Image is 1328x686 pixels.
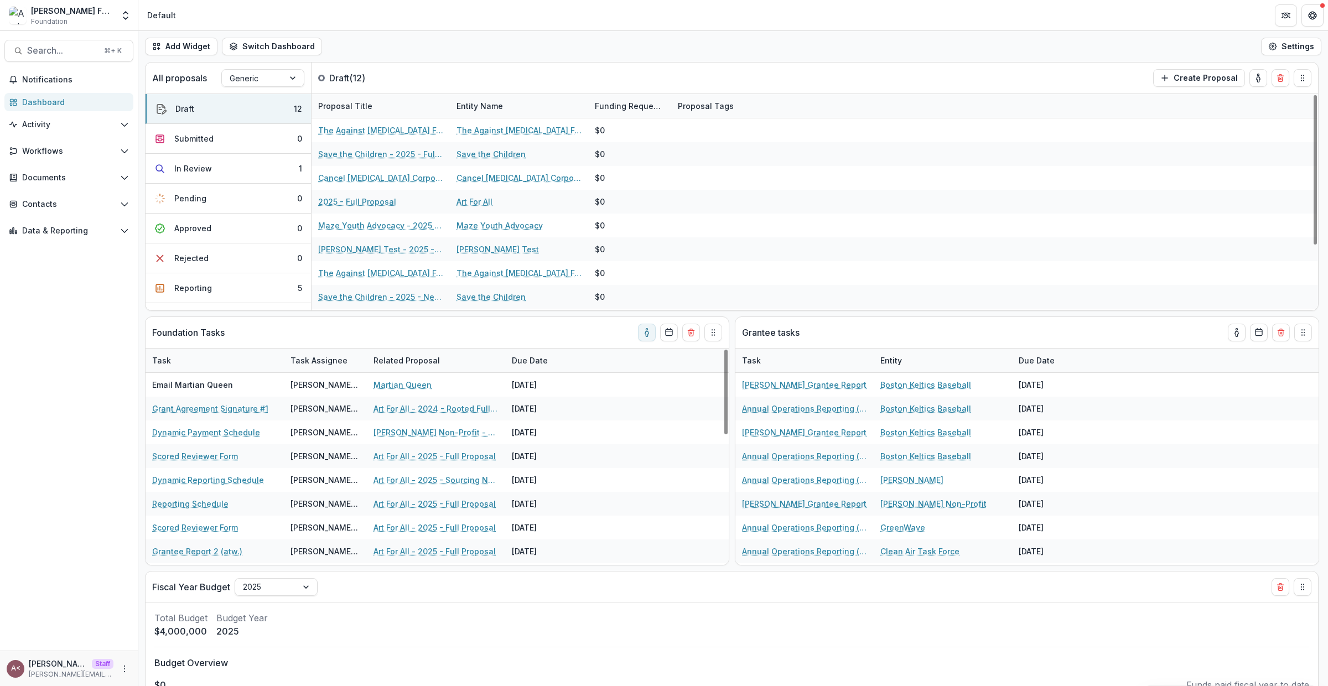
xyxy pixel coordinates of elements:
[318,148,443,160] a: Save the Children - 2025 - Full Proposal
[505,563,588,587] div: [DATE]
[1012,397,1095,420] div: [DATE]
[742,326,800,339] p: Grantee tasks
[152,545,242,557] a: Grantee Report 2 (atw.)
[146,214,311,243] button: Approved0
[588,94,671,118] div: Funding Requested
[284,349,367,372] div: Task Assignee
[1294,324,1312,341] button: Drag
[298,282,302,294] div: 5
[1012,563,1095,587] div: [DATE]
[450,100,510,112] div: Entity Name
[4,71,133,89] button: Notifications
[1250,324,1268,341] button: Calendar
[704,324,722,341] button: Drag
[154,625,207,638] p: $4,000,000
[4,116,133,133] button: Open Activity
[174,193,206,204] div: Pending
[147,9,176,21] div: Default
[373,427,499,438] a: [PERSON_NAME] Non-Profit - 2024 - Hackathon Form
[595,220,605,231] div: $0
[174,133,214,144] div: Submitted
[880,403,971,414] a: Boston Keltics Baseball
[456,291,526,303] a: Save the Children
[154,656,1309,669] p: Budget Overview
[222,38,322,55] button: Switch Dashboard
[595,172,605,184] div: $0
[505,492,588,516] div: [DATE]
[22,96,124,108] div: Dashboard
[880,450,971,462] a: Boston Keltics Baseball
[118,4,133,27] button: Open entity switcher
[880,522,925,533] a: GreenWave
[1301,4,1324,27] button: Get Help
[22,200,116,209] span: Contacts
[297,193,302,204] div: 0
[638,324,656,341] button: toggle-assigned-to-me
[146,243,311,273] button: Rejected0
[118,662,131,675] button: More
[297,222,302,234] div: 0
[174,163,212,174] div: In Review
[456,124,582,136] a: The Against [MEDICAL_DATA] Foundation
[1294,69,1311,87] button: Drag
[9,7,27,24] img: Andrew Foundation
[735,349,874,372] div: Task
[595,124,605,136] div: $0
[11,665,20,672] div: Andrew Clegg <andrew@trytemelio.com>
[373,498,496,510] a: Art For All - 2025 - Full Proposal
[505,349,588,372] div: Due Date
[4,93,133,111] a: Dashboard
[174,252,209,264] div: Rejected
[290,450,360,462] div: [PERSON_NAME] <[PERSON_NAME][EMAIL_ADDRESS][DOMAIN_NAME]>
[174,222,211,234] div: Approved
[4,195,133,213] button: Open Contacts
[22,173,116,183] span: Documents
[31,17,68,27] span: Foundation
[373,522,496,533] a: Art For All - 2025 - Full Proposal
[290,522,360,533] div: [PERSON_NAME] <[PERSON_NAME][EMAIL_ADDRESS][DOMAIN_NAME]>
[27,45,97,56] span: Search...
[456,220,543,231] a: Maze Youth Advocacy
[1228,324,1246,341] button: toggle-assigned-to-me
[154,611,207,625] p: Total Budget
[318,220,443,231] a: Maze Youth Advocacy - 2025 - [PERSON_NAME]
[874,355,909,366] div: Entity
[588,100,671,112] div: Funding Requested
[742,427,867,438] a: [PERSON_NAME] Grantee Report
[290,403,360,414] div: [PERSON_NAME] <[PERSON_NAME][EMAIL_ADDRESS][DOMAIN_NAME]>
[31,5,113,17] div: [PERSON_NAME] Foundation
[456,172,582,184] a: Cancel [MEDICAL_DATA] Corporation
[146,154,311,184] button: In Review1
[299,163,302,174] div: 1
[742,474,867,486] a: Annual Operations Reporting (atw)
[373,403,499,414] a: Art For All - 2024 - Rooted Full Application
[290,474,360,486] div: [PERSON_NAME] <[PERSON_NAME][EMAIL_ADDRESS][DOMAIN_NAME]>
[318,172,443,184] a: Cancel [MEDICAL_DATA] Corporation - 2025 - Full Proposal
[146,94,311,124] button: Draft12
[22,147,116,156] span: Workflows
[742,379,867,391] a: [PERSON_NAME] Grantee Report
[456,196,492,207] a: Art For All
[1012,373,1095,397] div: [DATE]
[595,291,605,303] div: $0
[1272,69,1289,87] button: Delete card
[505,420,588,444] div: [DATE]
[456,267,582,279] a: The Against [MEDICAL_DATA] Foundation
[874,349,1012,372] div: Entity
[152,522,238,533] a: Scored Reviewer Form
[4,142,133,160] button: Open Workflows
[456,148,526,160] a: Save the Children
[312,94,450,118] div: Proposal Title
[216,625,268,638] p: 2025
[1012,516,1095,539] div: [DATE]
[312,100,379,112] div: Proposal Title
[297,133,302,144] div: 0
[318,291,443,303] a: Save the Children - 2025 - New form
[1012,349,1095,372] div: Due Date
[505,444,588,468] div: [DATE]
[373,450,496,462] a: Art For All - 2025 - Full Proposal
[682,324,700,341] button: Delete card
[505,397,588,420] div: [DATE]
